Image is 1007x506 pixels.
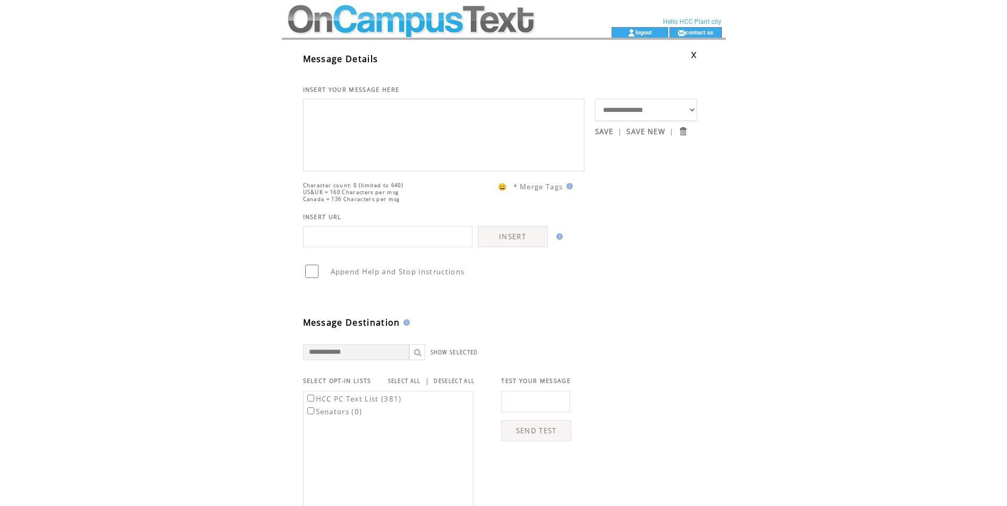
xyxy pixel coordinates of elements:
[303,317,400,328] span: Message Destination
[303,182,404,189] span: Character count: 0 (limited to 640)
[618,127,622,136] span: |
[678,126,688,136] input: Submit
[553,233,563,240] img: help.gif
[400,319,410,326] img: help.gif
[303,189,399,196] span: US&UK = 160 Characters per msg
[669,127,674,136] span: |
[626,127,665,136] a: SAVE NEW
[331,267,465,276] span: Append Help and Stop instructions
[388,378,421,385] a: SELECT ALL
[513,182,563,191] span: * Merge Tags
[685,29,713,36] a: contact us
[501,420,571,441] a: SEND TEST
[307,407,314,414] input: Senators (0)
[501,377,571,385] span: TEST YOUR MESSAGE
[307,395,314,402] input: HCC PC Text List (381)
[303,86,400,93] span: INSERT YOUR MESSAGE HERE
[434,378,475,385] a: DESELECT ALL
[498,182,507,191] span: 😀
[303,377,372,385] span: SELECT OPT-IN LISTS
[303,53,378,65] span: Message Details
[303,196,400,203] span: Canada = 136 Characters per msg
[635,29,652,36] a: logout
[595,127,614,136] a: SAVE
[563,183,573,189] img: help.gif
[627,29,635,37] img: account_icon.gif
[303,213,342,221] span: INSERT URL
[305,407,363,416] label: Senators (0)
[478,226,548,247] a: INSERT
[305,394,402,404] label: HCC PC Text List (381)
[425,376,429,386] span: |
[677,29,685,37] img: contact_us_icon.gif
[431,349,478,356] a: SHOW SELECTED
[663,18,721,25] span: Hello HCC Plant city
